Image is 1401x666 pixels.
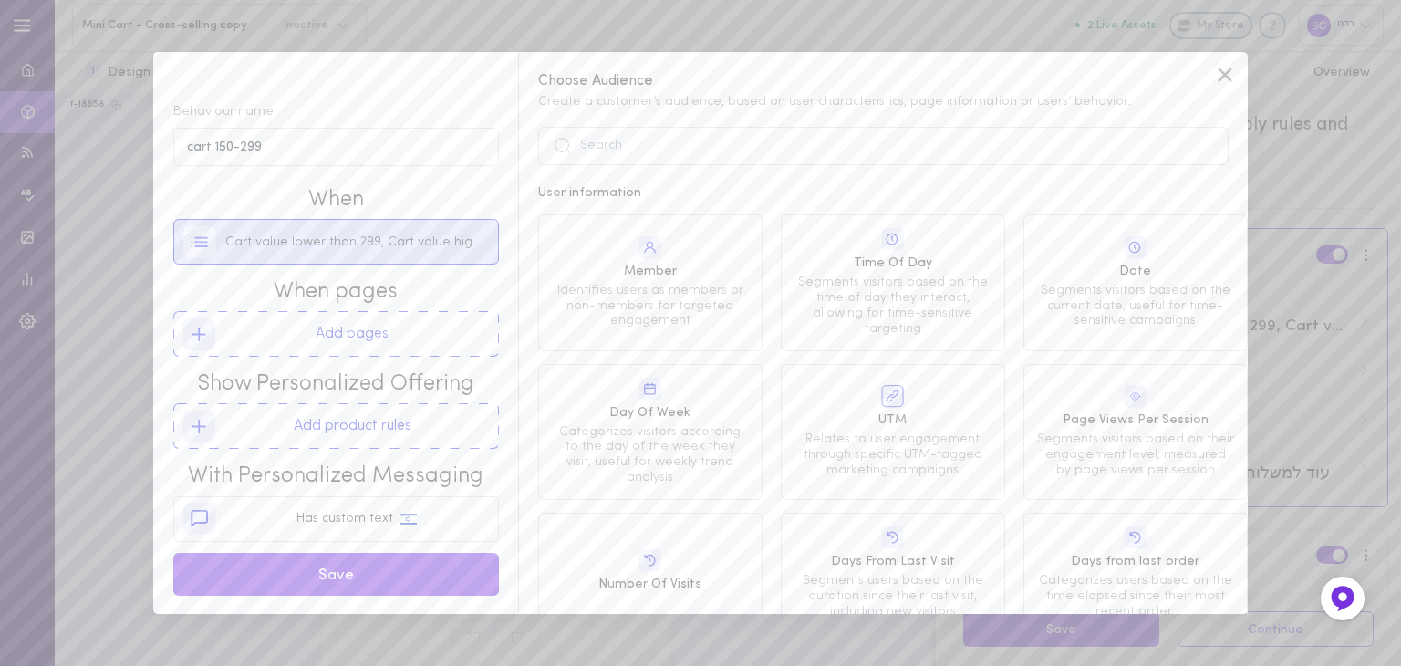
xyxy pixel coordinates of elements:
img: ddd [881,228,904,251]
button: Add pages [173,311,499,357]
span: Number Of Visits [552,576,749,594]
span: Days From Last Visit [794,553,991,571]
span: Segments users based on the duration since their last visit, including new visitors [794,574,991,619]
img: ddd [1124,236,1147,259]
button: Cart value lower than 299, Cart value higher than 150 [173,219,499,265]
span: Create a customer’s audience, based on user characteristics, page information or users’ behavior. [538,95,1229,110]
span: Categorizes users based on the time elapsed since their most recent order. [1037,574,1234,619]
span: Identifies users as members or non-members for targeted engagement [552,284,749,329]
span: Member [552,263,749,281]
img: ddd [881,385,904,408]
span: Choose Audience [538,71,1229,91]
span: When [173,185,499,216]
span: Date [1037,263,1234,281]
span: UTM [794,411,991,430]
img: ddd [1124,526,1147,549]
span: Categorizes visitors according to the day of the week they visit, useful for weekly trend analysis [552,425,749,486]
img: ddd [638,378,661,401]
img: ddd [638,236,661,259]
span: Days from last order [1037,553,1234,571]
span: Behaviour name [173,105,274,119]
img: ddd [638,549,661,572]
span: Day Of Week [552,404,749,422]
span: User information [538,184,1248,203]
span: Show Personalized Offering [173,369,499,401]
img: ddd [881,526,904,549]
span: With Personalized Messaging [173,462,499,493]
button: Save [173,553,499,596]
span: Segments visitors based on the current date, useful for time-sensitive campaigns [1037,284,1234,329]
span: Relates to user engagement through specific UTM-tagged marketing campaigns [794,432,991,478]
img: Feedback Button [1329,585,1356,612]
span: Segments visitors based on the time of day they interact, allowing for time-sensitive targeting [794,276,991,337]
button: Add product rules [173,403,499,449]
span: When pages [173,277,499,308]
span: Cart value lower than 299, Cart value higher than 150 [225,234,489,252]
span: Segments visitors based on their engagement level, measured by page views per session [1037,432,1234,478]
span: Page Views Per Session [1037,411,1234,430]
input: Behaviour name [173,128,499,167]
span: Time Of Day [794,255,991,273]
span: Has custom text [296,512,393,526]
input: Search [538,127,1229,165]
img: ddd [1124,385,1147,408]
